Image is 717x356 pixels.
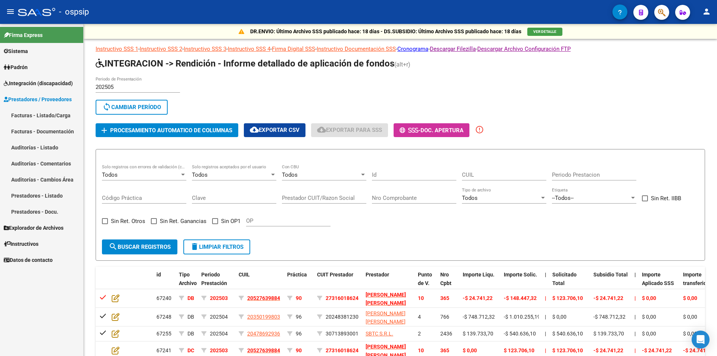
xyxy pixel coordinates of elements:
[440,295,449,301] span: 365
[593,347,623,353] span: -$ 24.741,22
[326,347,358,353] span: 27316018624
[111,217,145,226] span: Sin Ret. Otros
[247,295,280,301] span: 20527639884
[683,347,713,353] span: -$ 24.741,22
[418,347,424,353] span: 10
[250,125,259,134] mat-icon: cloud_download
[96,100,168,115] button: Cambiar Período
[552,331,583,337] span: $ 540.636,10
[552,347,583,353] span: $ 123.706,10
[221,217,240,226] span: Sin OP1
[187,295,194,301] span: DB
[440,347,449,353] span: 365
[296,295,302,301] span: 90
[317,272,353,278] span: CUIT Prestador
[366,272,389,278] span: Prestador
[593,331,624,337] span: $ 139.733,70
[552,272,577,286] span: Solicitado Total
[593,295,623,301] span: -$ 24.741,22
[440,331,452,337] span: 2436
[420,127,463,134] span: Doc. Apertura
[549,267,590,300] datatable-header-cell: Solicitado Total
[110,127,232,134] span: Procesamiento automatico de columnas
[4,256,53,264] span: Datos de contacto
[190,242,199,251] mat-icon: delete
[504,331,536,337] span: -$ 540.636,10
[156,294,173,303] div: 67240
[326,314,358,320] span: 20248381230
[102,171,118,178] span: Todos
[156,346,173,355] div: 67241
[296,314,302,320] span: 96
[210,314,228,320] span: 202504
[415,267,437,300] datatable-header-cell: Punto de V.
[317,127,382,133] span: Exportar para SSS
[634,272,636,278] span: |
[634,295,636,301] span: |
[228,46,270,52] a: Instructivo SSS 4
[639,267,680,300] datatable-header-cell: Importe Aplicado SSS
[96,45,705,53] p: - - - - - - - -
[463,295,493,301] span: -$ 24.741,22
[311,123,388,137] button: Exportar para SSS
[4,47,28,55] span: Sistema
[6,7,15,16] mat-icon: menu
[642,295,656,301] span: $ 0,00
[475,125,484,134] mat-icon: error_outline
[140,46,182,52] a: Instructivo SSS 2
[4,240,38,248] span: Instructivos
[702,7,711,16] mat-icon: person
[99,292,108,301] mat-icon: check
[552,295,583,301] span: $ 123.706,10
[102,104,161,111] span: Cambiar Período
[418,272,432,286] span: Punto de V.
[156,313,173,321] div: 67248
[156,329,173,338] div: 67255
[99,328,108,337] mat-icon: check
[545,331,546,337] span: |
[590,267,631,300] datatable-header-cell: Subsidio Total
[440,272,451,286] span: Nro Cpbt
[317,46,396,52] a: Instructivo Documentación SSS
[545,347,546,353] span: |
[366,292,406,306] span: [PERSON_NAME] [PERSON_NAME]
[542,267,549,300] datatable-header-cell: |
[683,314,697,320] span: $ 0,00
[102,239,177,254] button: Buscar registros
[462,195,478,201] span: Todos
[418,331,421,337] span: 2
[314,267,363,300] datatable-header-cell: CUIT Prestador
[397,46,428,52] a: Cronograma
[418,314,421,320] span: 4
[109,242,118,251] mat-icon: search
[96,123,238,137] button: Procesamiento automatico de columnas
[96,58,394,69] span: INTEGRACION -> Rendición - Informe detallado de aplicación de fondos
[463,347,477,353] span: $ 0,00
[326,331,358,337] span: 30713893001
[545,295,546,301] span: |
[504,314,540,320] span: -$ 1.010.255,19
[96,46,138,52] a: Instructivo SSS 1
[642,331,656,337] span: $ 0,00
[394,61,410,68] span: (alt+r)
[400,127,420,134] span: -
[187,331,194,337] span: DB
[284,267,314,300] datatable-header-cell: Práctica
[593,272,628,278] span: Subsidio Total
[153,267,176,300] datatable-header-cell: id
[247,314,280,320] span: 20350199803
[642,314,656,320] span: $ 0,00
[296,331,302,337] span: 96
[463,331,493,337] span: $ 139.733,70
[176,267,198,300] datatable-header-cell: Tipo Archivo
[634,347,636,353] span: |
[247,331,280,337] span: 20478692936
[430,46,476,52] a: Descargar Filezilla
[102,102,111,111] mat-icon: sync
[183,239,250,254] button: Limpiar filtros
[683,331,697,337] span: $ 0,00
[160,217,207,226] span: Sin Ret. Ganancias
[463,314,495,320] span: -$ 748.712,32
[552,195,574,201] span: --Todos--
[272,46,315,52] a: Firma Digital SSS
